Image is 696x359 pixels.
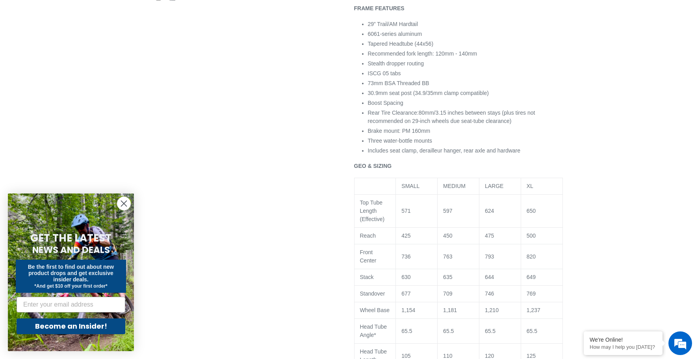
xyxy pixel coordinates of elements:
span: 1,154 [401,307,415,313]
span: 105 [401,353,410,359]
span: 769 [527,290,536,297]
span: 6061-series aluminum [368,31,422,37]
b: FRAME FEATURES [354,5,405,11]
button: Become an Insider! [17,318,125,334]
span: 820 [527,253,536,260]
span: 65.5 [401,328,412,334]
input: Enter your email address [17,297,125,312]
li: Rear Tire Clearance: [368,109,563,125]
span: 73mm BSA Threaded BB [368,80,429,86]
span: Stack [360,274,374,280]
span: 624 [485,208,494,214]
span: 1,181 [443,307,457,313]
span: Brake mount: PM 160mm [368,128,431,134]
button: Close dialog [117,197,131,210]
span: Head Tube Angle* [360,324,387,338]
span: 65.5 [485,328,496,334]
span: We're online! [46,99,109,179]
span: 30.9mm seat post (34.9/35mm clamp compatible) [368,90,489,96]
span: LARGE [485,183,503,189]
span: 65.5 [527,328,537,334]
span: NEWS AND DEALS [32,244,110,256]
span: 597 [443,208,452,214]
span: Wheel Base [360,307,390,313]
span: 649 [527,274,536,280]
span: Front Center [360,249,377,264]
span: Reach [360,233,376,239]
span: 650 [527,208,536,214]
span: 736 [401,253,410,260]
b: GEO & SIZING [354,163,392,169]
span: 125 [527,353,536,359]
span: Three water-bottle mounts [368,138,432,144]
span: 475 [485,233,494,239]
div: Minimize live chat window [129,4,148,23]
div: We're Online! [590,337,657,343]
span: 709 [443,290,452,297]
span: 1,210 [485,307,499,313]
span: SMALL [401,183,419,189]
span: 763 [443,253,452,260]
span: 746 [485,290,494,297]
p: How may I help you today? [590,344,657,350]
span: MEDIUM [443,183,466,189]
span: 450 [443,233,452,239]
span: Be the first to find out about new product drops and get exclusive insider deals. [28,264,114,283]
span: 29” Trail/AM Hardtail [368,21,418,27]
span: 630 [401,274,410,280]
span: 120 [485,353,494,359]
span: 500 [527,233,536,239]
span: 110 [443,353,452,359]
div: Navigation go back [9,43,20,55]
span: XL [527,183,533,189]
span: Recommended fork length: 120mm - 140mm [368,50,477,57]
span: Top Tube Length (Effective) [360,199,385,222]
span: 425 [401,233,410,239]
span: 644 [485,274,494,280]
span: Tapered Headtube (44x56) [368,41,434,47]
span: 793 [485,253,494,260]
span: GET THE LATEST [30,231,111,245]
span: 80mm/3.15 inches between stays (plus tires not recommended on 29-inch wheels due seat-tube cleara... [368,110,535,124]
div: Chat with us now [53,44,144,54]
span: 635 [443,274,452,280]
span: Stealth dropper routing [368,60,424,67]
span: *And get $10 off your first order* [34,283,107,289]
span: Boost Spacing [368,100,403,106]
span: 677 [401,290,410,297]
span: ISCG 05 tabs [368,70,401,76]
span: Standover [360,290,385,297]
img: d_696896380_company_1647369064580_696896380 [25,39,45,59]
span: 65.5 [443,328,454,334]
span: 571 [401,208,410,214]
span: 1,237 [527,307,540,313]
textarea: Type your message and hit 'Enter' [4,215,150,243]
span: Includes seat clamp, derailleur hanger, rear axle and hardware [368,147,521,154]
